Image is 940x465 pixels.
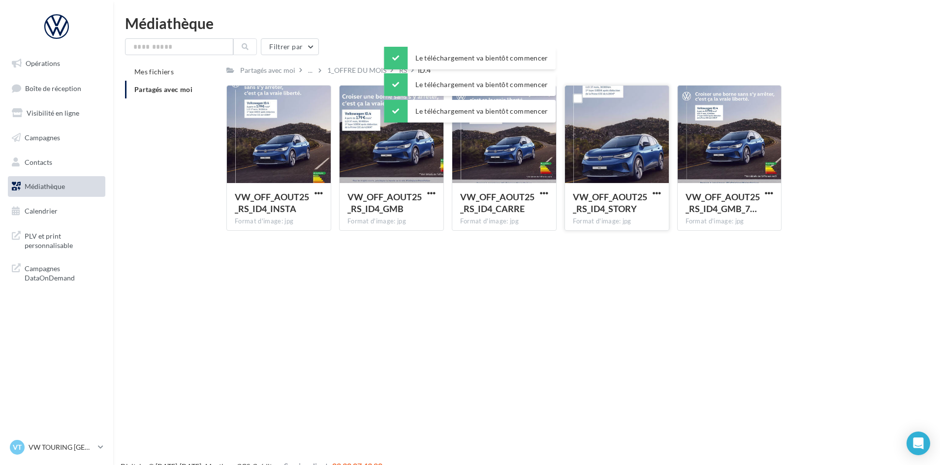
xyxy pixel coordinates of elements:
div: Open Intercom Messenger [907,432,930,455]
span: VW_OFF_AOUT25_RS_ID4_CARRE [460,191,534,214]
div: Le téléchargement va bientôt commencer [384,73,556,96]
span: VT [13,442,22,452]
div: Format d'image: jpg [347,217,436,226]
div: Format d'image: jpg [460,217,548,226]
button: Filtrer par [261,38,319,55]
a: Contacts [6,152,107,173]
span: Opérations [26,59,60,67]
div: Partagés avec moi [240,65,295,75]
span: Boîte de réception [25,84,81,92]
span: Calendrier [25,207,58,215]
a: Campagnes [6,127,107,148]
span: VW_OFF_AOUT25_RS_ID4_GMB [347,191,422,214]
div: Le téléchargement va bientôt commencer [384,47,556,69]
span: Campagnes DataOnDemand [25,262,101,283]
span: Partagés avec moi [134,85,192,93]
a: Médiathèque [6,176,107,197]
span: Mes fichiers [134,67,174,76]
span: Visibilité en ligne [27,109,79,117]
a: Boîte de réception [6,78,107,99]
a: Opérations [6,53,107,74]
span: VW_OFF_AOUT25_RS_ID4_INSTA [235,191,309,214]
a: PLV et print personnalisable [6,225,107,254]
div: ... [306,63,314,77]
a: VT VW TOURING [GEOGRAPHIC_DATA] [8,438,105,457]
div: 1_OFFRE DU MOIS [327,65,386,75]
span: VW_OFF_AOUT25_RS_ID4_GMB_720x720px [686,191,760,214]
span: VW_OFF_AOUT25_RS_ID4_STORY [573,191,647,214]
span: Campagnes [25,133,60,142]
a: Visibilité en ligne [6,103,107,124]
a: Calendrier [6,201,107,221]
p: VW TOURING [GEOGRAPHIC_DATA] [29,442,94,452]
a: Campagnes DataOnDemand [6,258,107,287]
div: Format d'image: jpg [235,217,323,226]
div: Le téléchargement va bientôt commencer [384,100,556,123]
div: Format d'image: jpg [573,217,661,226]
span: Contacts [25,157,52,166]
div: Format d'image: jpg [686,217,774,226]
span: PLV et print personnalisable [25,229,101,250]
div: Médiathèque [125,16,928,31]
span: Médiathèque [25,182,65,190]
